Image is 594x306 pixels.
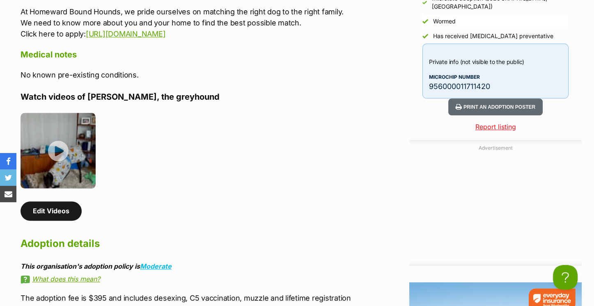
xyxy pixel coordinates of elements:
[433,32,553,40] div: Has received [MEDICAL_DATA] preventative
[21,6,354,39] p: At Homeward Bound Hounds, we pride ourselves on matching the right dog to the right family. We ne...
[21,49,354,60] h4: Medical notes
[448,98,543,115] button: Print an adoption poster
[429,81,562,92] p: 956000011711420
[140,262,172,270] a: Moderate
[409,140,582,266] div: Advertisement
[409,122,582,132] a: Report listing
[553,265,578,290] iframe: Help Scout Beacon - Open
[21,263,354,270] div: This organisation's adoption policy is
[21,235,354,253] h2: Adoption details
[422,18,428,24] img: Yes
[422,0,427,5] img: Yes
[434,155,557,258] iframe: Advertisement
[433,17,456,25] div: Wormed
[21,275,354,283] a: What does this mean?
[21,201,82,220] a: Edit Videos
[429,73,562,81] p: Microchip number
[21,69,354,80] p: No known pre-existing conditions.
[21,91,354,102] h4: Watch videos of [PERSON_NAME], the greyhound
[429,57,562,66] p: Private info (not visible to the public)
[21,113,96,188] img: vntm3v8oxxujaia3lvvf.jpg
[422,33,428,39] img: Yes
[86,30,165,38] a: [URL][DOMAIN_NAME]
